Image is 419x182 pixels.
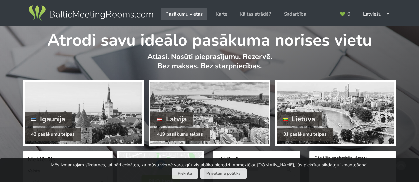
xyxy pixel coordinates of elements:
div: Latvija [150,112,193,126]
a: Igaunija 42 pasākumu telpas [23,80,144,146]
p: Atlasi. Nosūti pieprasījumu. Rezervē. Bez maksas. Bez starpniecības. [23,52,396,78]
a: Karte [211,8,232,20]
a: Pasākumu vietas [161,8,207,20]
img: Baltic Meeting Rooms [27,4,154,22]
div: Latviešu [358,8,394,20]
div: 419 pasākumu telpas [150,128,210,141]
div: Lietuva [277,112,322,126]
h1: Atrodi savu ideālo pasākuma norises vietu [23,26,396,51]
span: 0 [347,12,350,17]
button: Piekrītu [172,168,198,179]
div: Pēdējās apskatītās vietas: [314,156,391,162]
label: Meklēt pēc [218,156,295,162]
div: 31 pasākumu telpas [277,128,333,141]
div: 42 pasākumu telpas [25,128,81,141]
a: Privātuma politika [200,168,247,179]
a: Latvija 419 pasākumu telpas [149,80,270,146]
a: Lietuva 31 pasākumu telpas [275,80,396,146]
a: Sadarbība [279,8,311,20]
span: Meklētājs [28,155,55,163]
a: Kā tas strādā? [235,8,276,20]
div: Igaunija [25,112,72,126]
